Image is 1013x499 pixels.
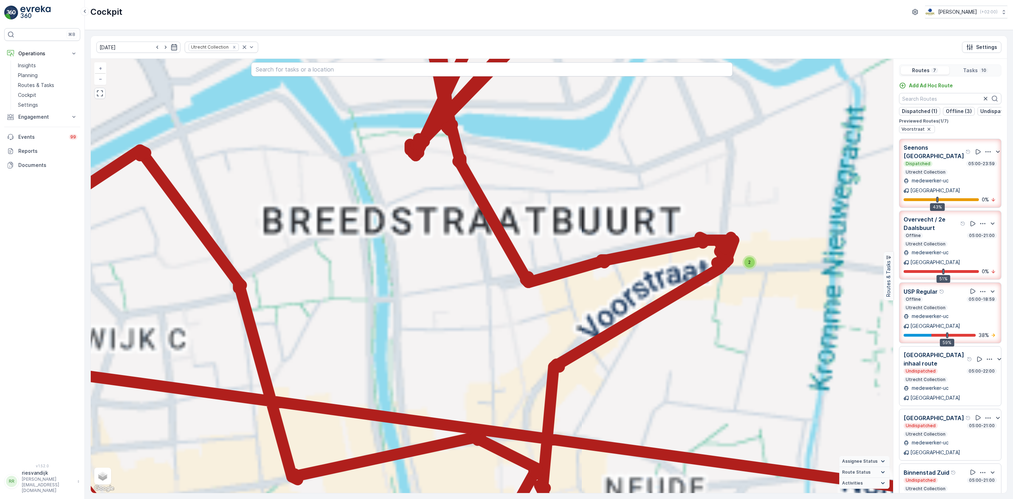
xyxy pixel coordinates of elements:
p: 05:00-23:59 [968,161,995,167]
p: Routes & Tasks [885,261,892,297]
p: Utrecht Collection [905,377,946,382]
span: − [99,76,102,82]
div: 2 [743,255,757,269]
a: Add Ad Hoc Route [899,82,953,89]
img: basis-logo_rgb2x.png [925,8,935,16]
p: 05:00-21:00 [968,233,995,238]
div: Help Tooltip Icon [939,289,945,294]
p: Add Ad Hoc Route [909,82,953,89]
button: Engagement [4,110,80,124]
span: Route Status [842,469,871,475]
a: Zoom In [95,63,106,74]
a: Documents [4,158,80,172]
button: Dispatched (1) [899,107,940,116]
span: Activities [842,480,863,486]
button: Offline (3) [943,107,975,116]
div: Help Tooltip Icon [951,470,956,475]
p: [GEOGRAPHIC_DATA] [910,259,960,266]
summary: Route Status [839,467,890,478]
p: medewerker-uc [910,439,949,446]
div: 51% [937,275,950,283]
p: Seenons [GEOGRAPHIC_DATA] [904,143,964,160]
div: RR [6,476,17,487]
input: Search for tasks or a location [251,62,733,76]
p: Offline (3) [946,108,972,115]
a: Events99 [4,130,80,144]
p: Undispatched [905,368,936,374]
p: Overvecht / 2e Daalsbuurt [904,215,959,232]
p: Operations [18,50,66,57]
p: [GEOGRAPHIC_DATA] [910,394,960,401]
div: Help Tooltip Icon [967,356,973,362]
p: 05:00-18:59 [968,297,995,302]
p: [PERSON_NAME][EMAIL_ADDRESS][DOMAIN_NAME] [22,476,74,493]
p: Engagement [18,113,66,120]
p: [GEOGRAPHIC_DATA] [910,187,960,194]
span: v 1.52.0 [4,464,80,468]
p: 05:00-22:00 [968,368,995,374]
p: Reports [18,148,77,155]
a: Settings [15,100,80,110]
p: 99 [70,134,76,140]
p: [PERSON_NAME] [938,8,977,15]
span: 2 [748,260,751,265]
p: Cockpit [90,6,122,18]
p: Binnenstad Zuid [904,468,949,477]
p: Cockpit [18,92,36,99]
div: Utrecht Collection [189,44,230,50]
p: Routes & Tasks [18,82,54,89]
p: Utrecht Collection [905,486,946,492]
p: Settings [18,101,38,108]
p: Utrecht Collection [905,241,946,247]
img: logo_light-DOdMpM7g.png [20,6,51,20]
input: dd/mm/yyyy [96,42,180,53]
p: Undispatched [905,423,936,429]
div: Help Tooltip Icon [966,149,971,155]
a: Layers [95,468,110,484]
summary: Activities [839,478,890,489]
p: 38 % [979,332,989,339]
p: [GEOGRAPHIC_DATA] inhaal route [904,351,966,368]
a: Reports [4,144,80,158]
a: Cockpit [15,90,80,100]
p: 05:00-21:00 [968,478,995,483]
p: 10 [981,68,987,73]
input: Search Routes [899,93,1001,104]
img: Google [93,484,116,493]
img: logo [4,6,18,20]
div: 59% [940,339,954,347]
p: medewerker-uc [910,385,949,392]
p: Tasks [963,67,978,74]
p: Utrecht Collection [905,305,946,311]
p: Dispatched [905,161,931,167]
p: Dispatched (1) [902,108,937,115]
p: 05:00-21:00 [968,423,995,429]
p: riesvandijk [22,469,74,476]
p: ( +02:00 ) [980,9,998,15]
p: [GEOGRAPHIC_DATA] [910,449,960,456]
div: Help Tooltip Icon [966,415,971,421]
span: + [99,65,102,71]
p: 7 [932,68,937,73]
a: Insights [15,61,80,70]
button: Operations [4,46,80,61]
p: Documents [18,162,77,169]
p: Offline [905,297,922,302]
p: 0 % [982,268,989,275]
p: USP Regular [904,287,938,296]
p: ⌘B [68,32,75,37]
p: Settings [976,44,997,51]
p: medewerker-uc [910,177,949,184]
p: Events [18,133,65,141]
a: Routes & Tasks [15,80,80,90]
p: Offline [905,233,922,238]
a: Planning [15,70,80,80]
p: Planning [18,72,38,79]
span: Assignee Status [842,459,878,464]
p: Undispatched [905,478,936,483]
p: Previewed Routes ( 1 / 7 ) [899,118,1001,124]
button: [PERSON_NAME](+02:00) [925,6,1007,18]
p: medewerker-uc [910,313,949,320]
a: Zoom Out [95,74,106,84]
button: Settings [962,42,1001,53]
